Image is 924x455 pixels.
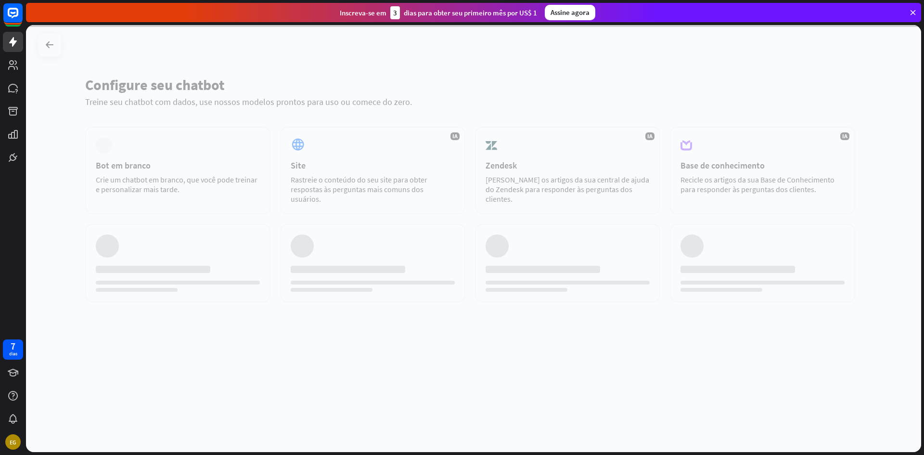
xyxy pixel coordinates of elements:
[551,8,590,17] font: Assine agora
[340,8,386,17] font: Inscreva-se em
[404,8,537,17] font: dias para obter seu primeiro mês por US$ 1
[393,8,397,17] font: 3
[10,439,16,446] font: EG
[11,340,15,352] font: 7
[9,351,17,357] font: dias
[3,339,23,360] a: 7 dias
